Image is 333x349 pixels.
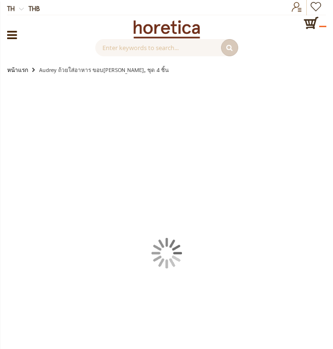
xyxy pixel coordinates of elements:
[7,64,28,75] a: หน้าแรก
[29,4,40,12] span: THB
[19,7,24,11] img: dropdown-icon.svg
[133,20,200,39] img: Horetica.com
[30,64,169,76] li: Audrey ถ้วยใส่อาหาร ขอบ[PERSON_NAME], ชุด 4 ชิ้น
[7,25,17,44] a: หมวดหมู่สินค้า
[151,238,182,268] img: กำลังโหลด...
[7,4,15,12] span: th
